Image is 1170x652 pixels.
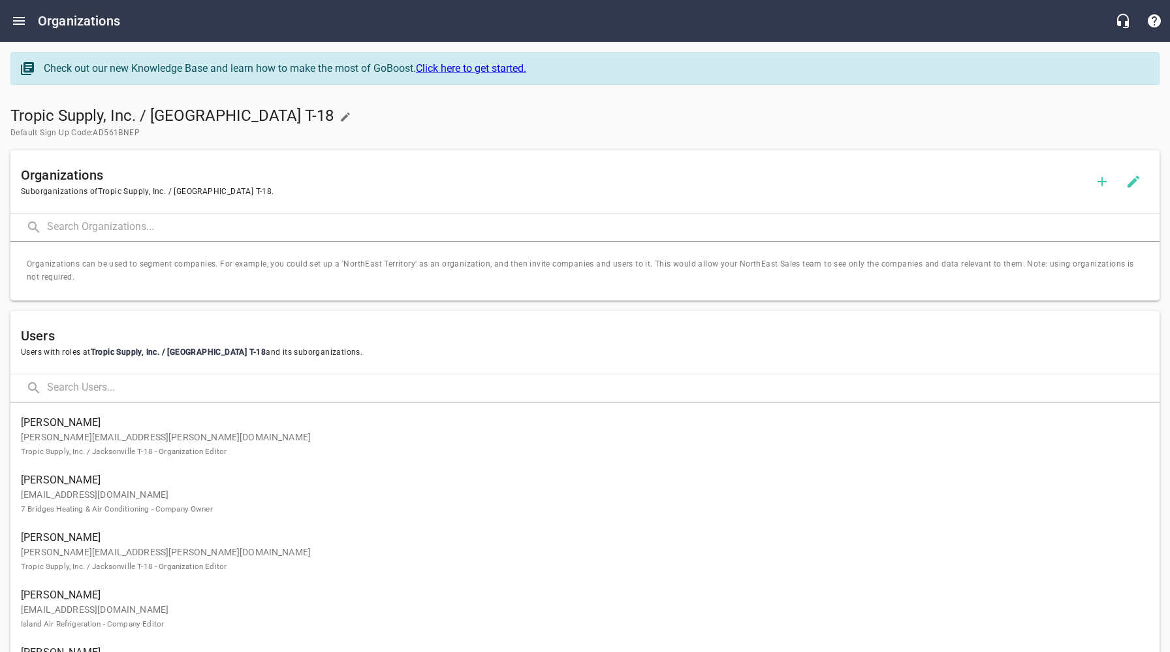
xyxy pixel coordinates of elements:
[38,10,120,31] h6: Organizations
[1139,5,1170,37] button: Support Portal
[1107,5,1139,37] button: Live Chat
[21,488,1139,515] p: [EMAIL_ADDRESS][DOMAIN_NAME]
[21,472,1139,488] span: [PERSON_NAME]
[1086,166,1118,197] button: Create a new organization
[1118,166,1149,197] button: Add a new suborganization
[21,562,227,571] small: Tropic Supply, Inc. / Jacksonville T-18 - Organization Editor
[10,465,1160,523] a: [PERSON_NAME][EMAIL_ADDRESS][DOMAIN_NAME]7 Bridges Heating & Air Conditioning - Company Owner
[21,346,1149,359] span: Users with roles at and its suborganizations.
[21,546,1139,573] p: [PERSON_NAME][EMAIL_ADDRESS][PERSON_NAME][DOMAIN_NAME]
[21,619,164,628] small: Island Air Refrigeration - Company Editor
[47,214,1160,242] input: Search Organizations...
[10,106,1160,127] h5: Tropic Supply, Inc. / [GEOGRAPHIC_DATA] T-18
[21,325,1149,346] h6: Users
[91,348,266,357] span: Tropic Supply, Inc. / [GEOGRAPHIC_DATA] T-18
[10,523,1160,580] a: [PERSON_NAME][PERSON_NAME][EMAIL_ADDRESS][PERSON_NAME][DOMAIN_NAME]Tropic Supply, Inc. / Jacksonv...
[10,127,1160,140] span: Default Sign Up Code: AD561BNEP
[44,61,1146,76] div: Check out our new Knowledge Base and learn how to make the most of GoBoost.
[3,5,35,37] button: Open drawer
[21,530,1139,546] span: [PERSON_NAME]
[10,408,1160,465] a: [PERSON_NAME][PERSON_NAME][EMAIL_ADDRESS][PERSON_NAME][DOMAIN_NAME]Tropic Supply, Inc. / Jacksonv...
[21,186,1086,199] span: Suborganizations of .
[21,587,1139,603] span: [PERSON_NAME]
[10,242,1160,301] span: Organizations can be used to segment companies. For example, you could set up a 'NorthEast Territ...
[21,165,1086,186] h6: Organizations
[21,504,213,513] small: 7 Bridges Heating & Air Conditioning - Company Owner
[10,580,1160,638] a: [PERSON_NAME][EMAIL_ADDRESS][DOMAIN_NAME]Island Air Refrigeration - Company Editor
[21,431,1139,458] p: [PERSON_NAME][EMAIL_ADDRESS][PERSON_NAME][DOMAIN_NAME]
[47,374,1160,402] input: Search Users...
[98,187,272,196] span: Tropic Supply, Inc. / [GEOGRAPHIC_DATA] T-18
[21,415,1139,431] span: [PERSON_NAME]
[21,447,227,456] small: Tropic Supply, Inc. / Jacksonville T-18 - Organization Editor
[21,603,1139,630] p: [EMAIL_ADDRESS][DOMAIN_NAME]
[416,62,526,74] a: Click here to get started.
